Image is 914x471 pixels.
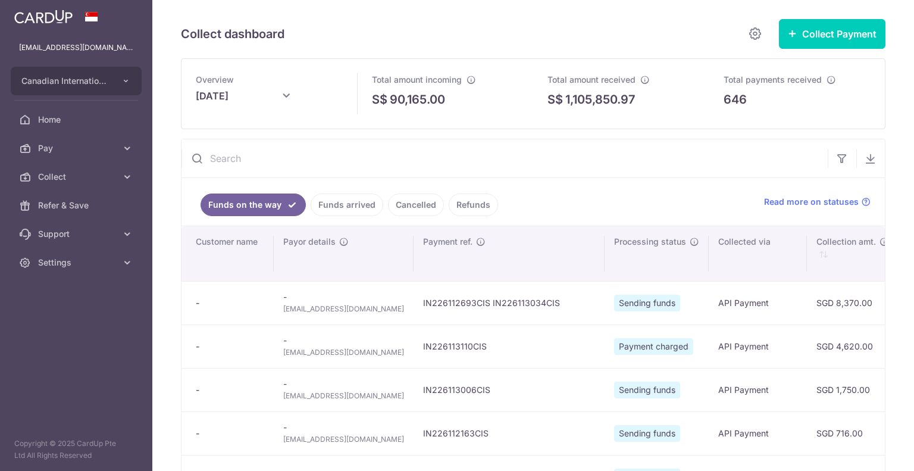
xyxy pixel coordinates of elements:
td: IN226112693CIS IN226113034CIS [414,281,605,325]
td: SGD 8,370.00 [807,281,896,325]
span: Home [38,114,117,126]
h5: Collect dashboard [181,24,284,43]
span: Collection amt. [816,236,876,248]
span: Read more on statuses [764,196,859,208]
span: Settings [38,257,117,269]
span: Total payments received [724,74,822,85]
th: Collection amt. : activate to sort column ascending [807,226,896,281]
span: Payment ref. [423,236,472,248]
th: Collected via [709,226,807,281]
button: Collect Payment [779,19,885,49]
th: Payment ref. [414,226,605,281]
td: API Payment [709,368,807,411]
a: Refunds [449,194,498,216]
td: - [274,368,414,411]
td: - [274,411,414,455]
td: - [274,325,414,368]
span: Canadian International School Pte Ltd [21,75,109,87]
td: API Payment [709,281,807,325]
span: [EMAIL_ADDRESS][DOMAIN_NAME] [283,433,404,445]
span: Processing status [614,236,686,248]
div: - [196,341,264,353]
a: Funds on the way [201,194,306,216]
span: [EMAIL_ADDRESS][DOMAIN_NAME] [283,303,404,315]
p: [EMAIL_ADDRESS][DOMAIN_NAME] [19,42,133,54]
input: Search [181,139,828,177]
td: SGD 4,620.00 [807,325,896,368]
a: Cancelled [388,194,444,216]
button: Canadian International School Pte Ltd [11,67,142,95]
div: - [196,428,264,439]
iframe: Opens a widget where you can find more information [838,435,902,465]
td: - [274,281,414,325]
span: Pay [38,142,117,154]
td: IN226113110CIS [414,325,605,368]
span: Total amount incoming [372,74,462,85]
td: IN226112163CIS [414,411,605,455]
span: Collect [38,171,117,183]
a: Read more on statuses [764,196,871,208]
img: CardUp [14,10,73,24]
th: Payor details [274,226,414,281]
td: SGD 1,750.00 [807,368,896,411]
td: IN226113006CIS [414,368,605,411]
span: Sending funds [614,295,680,311]
th: Customer name [181,226,274,281]
span: [EMAIL_ADDRESS][DOMAIN_NAME] [283,390,404,402]
span: Payor details [283,236,336,248]
span: S$ [547,91,563,108]
div: - [196,297,264,309]
span: Total amount received [547,74,636,85]
span: [EMAIL_ADDRESS][DOMAIN_NAME] [283,347,404,358]
span: Refer & Save [38,199,117,211]
div: - [196,384,264,396]
td: SGD 716.00 [807,411,896,455]
span: Overview [196,74,234,85]
p: 1,105,850.97 [565,91,636,108]
p: 646 [724,91,747,108]
a: Funds arrived [311,194,383,216]
td: API Payment [709,325,807,368]
span: Support [38,228,117,240]
th: Processing status [605,226,709,281]
span: S$ [372,91,387,108]
span: Sending funds [614,382,680,398]
span: Sending funds [614,425,680,442]
td: API Payment [709,411,807,455]
span: Payment charged [614,338,693,355]
p: 90,165.00 [390,91,445,108]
